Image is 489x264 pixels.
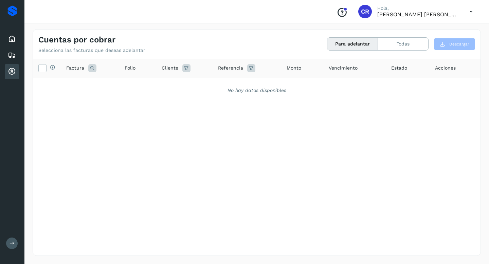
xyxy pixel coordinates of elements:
div: No hay datos disponibles [42,87,472,94]
span: Cliente [162,64,178,72]
p: Selecciona las facturas que deseas adelantar [38,48,145,53]
span: Factura [66,64,84,72]
h4: Cuentas por cobrar [38,35,115,45]
span: Acciones [435,64,456,72]
span: Descargar [449,41,469,47]
button: Descargar [434,38,475,50]
button: Para adelantar [327,38,378,50]
span: Folio [125,64,135,72]
div: Inicio [5,32,19,46]
div: Embarques [5,48,19,63]
p: CARLOS RODOLFO BELLI PEDRAZA [377,11,459,18]
span: Vencimiento [329,64,358,72]
span: Estado [391,64,407,72]
div: Cuentas por cobrar [5,64,19,79]
span: Monto [287,64,301,72]
p: Hola, [377,5,459,11]
button: Todas [378,38,428,50]
span: Referencia [218,64,243,72]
